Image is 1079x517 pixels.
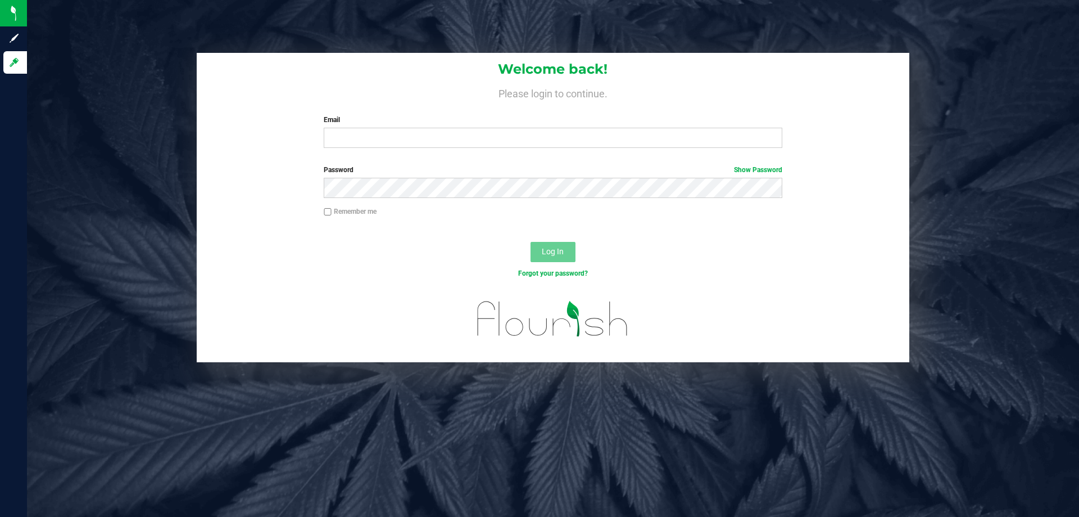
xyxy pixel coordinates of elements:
[324,166,353,174] span: Password
[531,242,575,262] button: Log In
[324,115,782,125] label: Email
[542,247,564,256] span: Log In
[8,57,20,68] inline-svg: Log in
[197,86,909,99] h4: Please login to continue.
[197,62,909,77] h1: Welcome back!
[324,208,332,216] input: Remember me
[324,206,377,217] label: Remember me
[464,290,642,348] img: flourish_logo.svg
[8,33,20,44] inline-svg: Sign up
[734,166,782,174] a: Show Password
[518,269,588,277] a: Forgot your password?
